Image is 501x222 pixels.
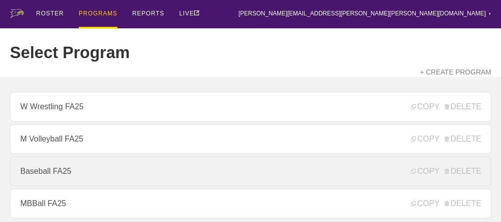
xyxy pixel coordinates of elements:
a: M Volleyball FA25 [10,124,491,154]
span: DELETE [445,102,481,111]
a: + CREATE PROGRAM [420,68,491,76]
span: COPY [411,102,439,111]
iframe: Chat Widget [323,107,501,222]
a: Baseball FA25 [10,156,491,186]
a: MBBall FA25 [10,189,491,219]
img: logo [10,9,24,18]
a: W Wrestling FA25 [10,92,491,122]
div: ▼ [488,11,491,17]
